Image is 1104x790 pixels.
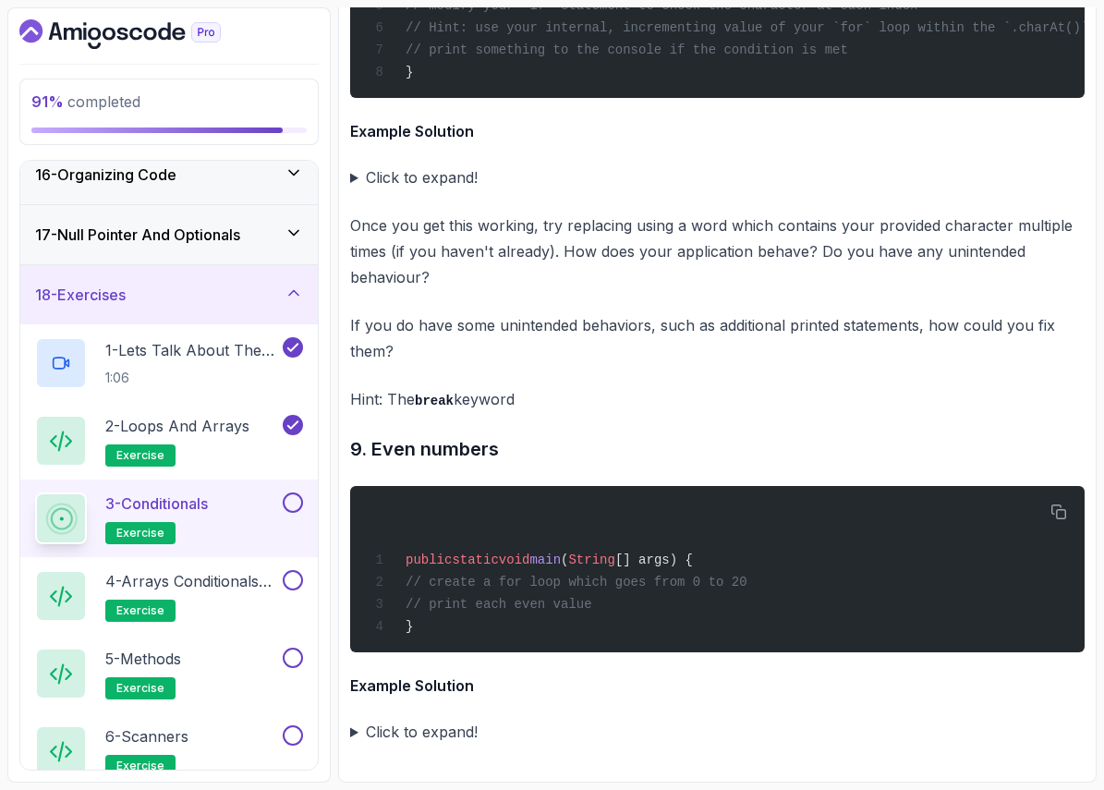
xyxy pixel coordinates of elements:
[35,725,303,777] button: 6-Scannersexercise
[116,526,164,541] span: exercise
[116,681,164,696] span: exercise
[350,164,1085,190] summary: Click to expand!
[105,570,279,592] p: 4 - Arrays Conditionals and Methods
[31,92,64,111] span: 91 %
[116,603,164,618] span: exercise
[31,92,140,111] span: completed
[116,759,164,773] span: exercise
[105,339,279,361] p: 1 - Lets Talk About The Exercises
[20,145,318,204] button: 16-Organizing Code
[35,492,303,544] button: 3-Conditionalsexercise
[105,725,188,747] p: 6 - Scanners
[350,120,1085,142] h4: Example Solution
[35,648,303,699] button: 5-Methodsexercise
[406,575,747,589] span: // create a for loop which goes from 0 to 20
[406,597,592,612] span: // print each even value
[415,394,454,408] code: break
[19,19,263,49] a: Dashboard
[35,164,176,186] h3: 16 - Organizing Code
[35,570,303,622] button: 4-Arrays Conditionals and Methodsexercise
[116,448,164,463] span: exercise
[35,224,240,246] h3: 17 - Null Pointer And Optionals
[406,553,452,567] span: public
[105,648,181,670] p: 5 - Methods
[105,415,249,437] p: 2 - Loops and Arrays
[105,369,279,387] p: 1:06
[20,265,318,324] button: 18-Exercises
[406,43,848,57] span: // print something to the console if the condition is met
[452,553,498,567] span: static
[20,205,318,264] button: 17-Null Pointer And Optionals
[350,675,1085,697] h4: Example Solution
[406,65,413,79] span: }
[350,312,1085,364] p: If you do have some unintended behaviors, such as additional printed statements, how could you fi...
[615,553,693,567] span: [] args) {
[35,337,303,389] button: 1-Lets Talk About The Exercises1:06
[35,284,126,306] h3: 18 - Exercises
[568,553,614,567] span: String
[350,213,1085,290] p: Once you get this working, try replacing using a word which contains your provided character mult...
[35,415,303,467] button: 2-Loops and Arraysexercise
[561,553,568,567] span: (
[406,619,413,634] span: }
[529,553,561,567] span: main
[499,553,530,567] span: void
[105,492,208,515] p: 3 - Conditionals
[350,434,1085,464] h3: 9. Even numbers
[350,386,1085,413] p: Hint: The keyword
[350,719,1085,745] summary: Click to expand!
